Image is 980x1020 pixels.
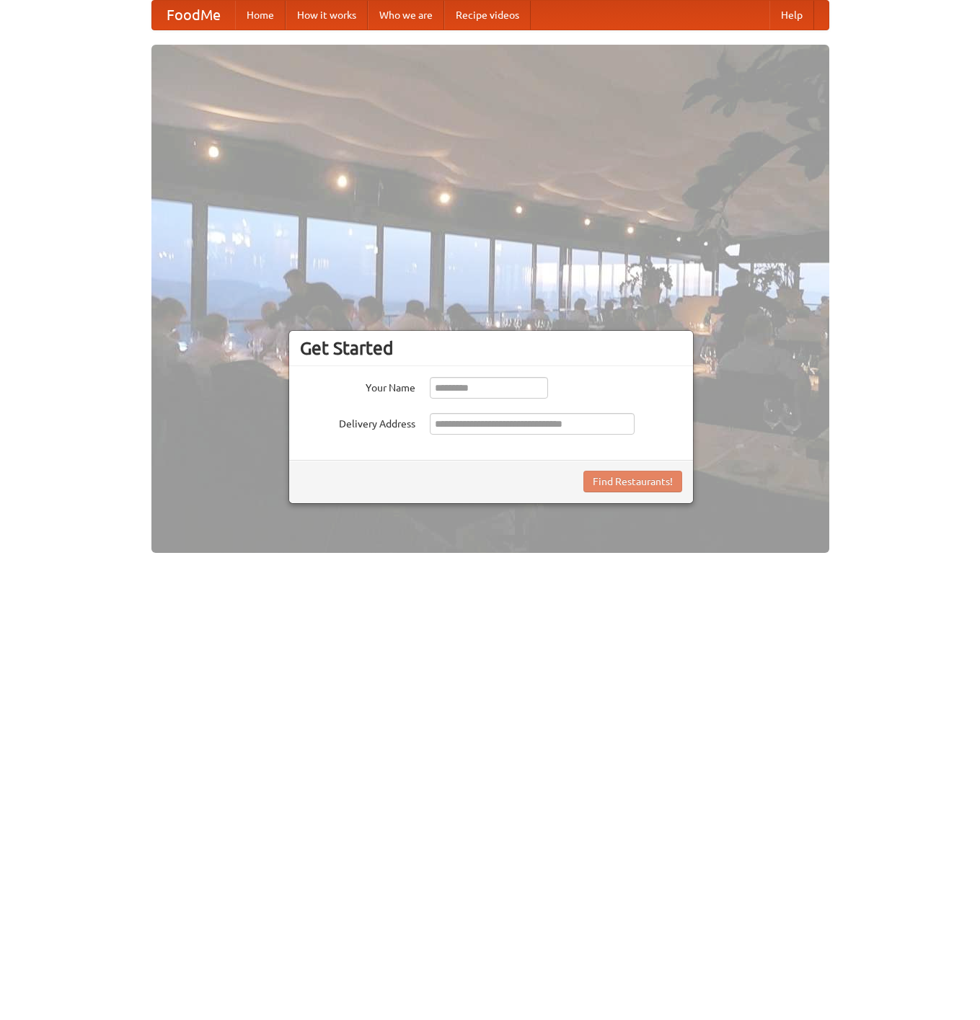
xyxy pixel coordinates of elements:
[769,1,814,30] a: Help
[583,471,682,492] button: Find Restaurants!
[152,1,235,30] a: FoodMe
[286,1,368,30] a: How it works
[235,1,286,30] a: Home
[300,377,415,395] label: Your Name
[300,337,682,359] h3: Get Started
[368,1,444,30] a: Who we are
[300,413,415,431] label: Delivery Address
[444,1,531,30] a: Recipe videos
